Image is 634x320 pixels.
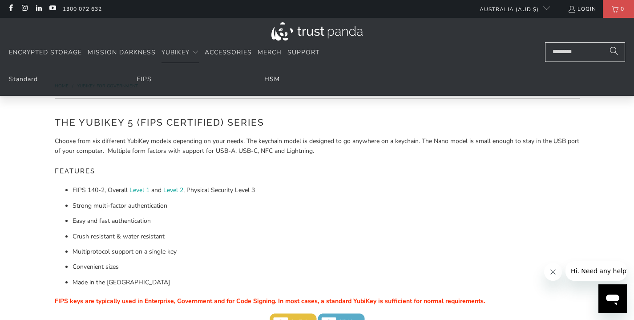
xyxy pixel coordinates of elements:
[163,186,183,194] a: Level 2
[7,5,14,12] a: Trust Panda Australia on Facebook
[598,284,627,313] iframe: Button to launch messaging window
[271,22,363,41] img: Trust Panda Australia
[55,163,580,180] h5: Features
[35,5,42,12] a: Trust Panda Australia on LinkedIn
[287,42,319,63] a: Support
[73,201,580,211] li: Strong multi-factor authentication
[20,5,28,12] a: Trust Panda Australia on Instagram
[63,4,102,14] a: 1300 072 632
[48,5,56,12] a: Trust Panda Australia on YouTube
[55,297,485,305] span: FIPS keys are typically used in Enterprise, Government and for Code Signing. In most cases, a sta...
[88,48,156,57] span: Mission Darkness
[73,278,580,287] li: Made in the [GEOGRAPHIC_DATA]
[5,6,64,13] span: Hi. Need any help?
[162,48,190,57] span: YubiKey
[565,261,627,281] iframe: Message from company
[9,42,82,63] a: Encrypted Storage
[544,263,562,281] iframe: Close message
[73,216,580,226] li: Easy and fast authentication
[88,42,156,63] a: Mission Darkness
[55,115,580,130] h2: The YubiKey 5 (FIPS Certified) Series
[258,42,282,63] a: Merch
[73,232,580,242] li: Crush resistant & water resistant
[545,42,625,62] input: Search...
[73,247,580,257] li: Multiprotocol support on a single key
[258,48,282,57] span: Merch
[9,42,319,63] nav: Translation missing: en.navigation.header.main_nav
[9,48,82,57] span: Encrypted Storage
[9,75,38,83] a: Standard
[205,42,252,63] a: Accessories
[55,136,580,156] p: Choose from six different YubiKey models depending on your needs. The keychain model is designed ...
[73,262,580,272] li: Convenient sizes
[73,185,580,195] li: FIPS 140-2, Overall and , Physical Security Level 3
[287,48,319,57] span: Support
[205,48,252,57] span: Accessories
[603,42,625,62] button: Search
[568,4,596,14] a: Login
[129,186,149,194] a: Level 1
[137,75,152,83] a: FIPS
[162,42,199,63] summary: YubiKey
[264,75,280,83] a: HSM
